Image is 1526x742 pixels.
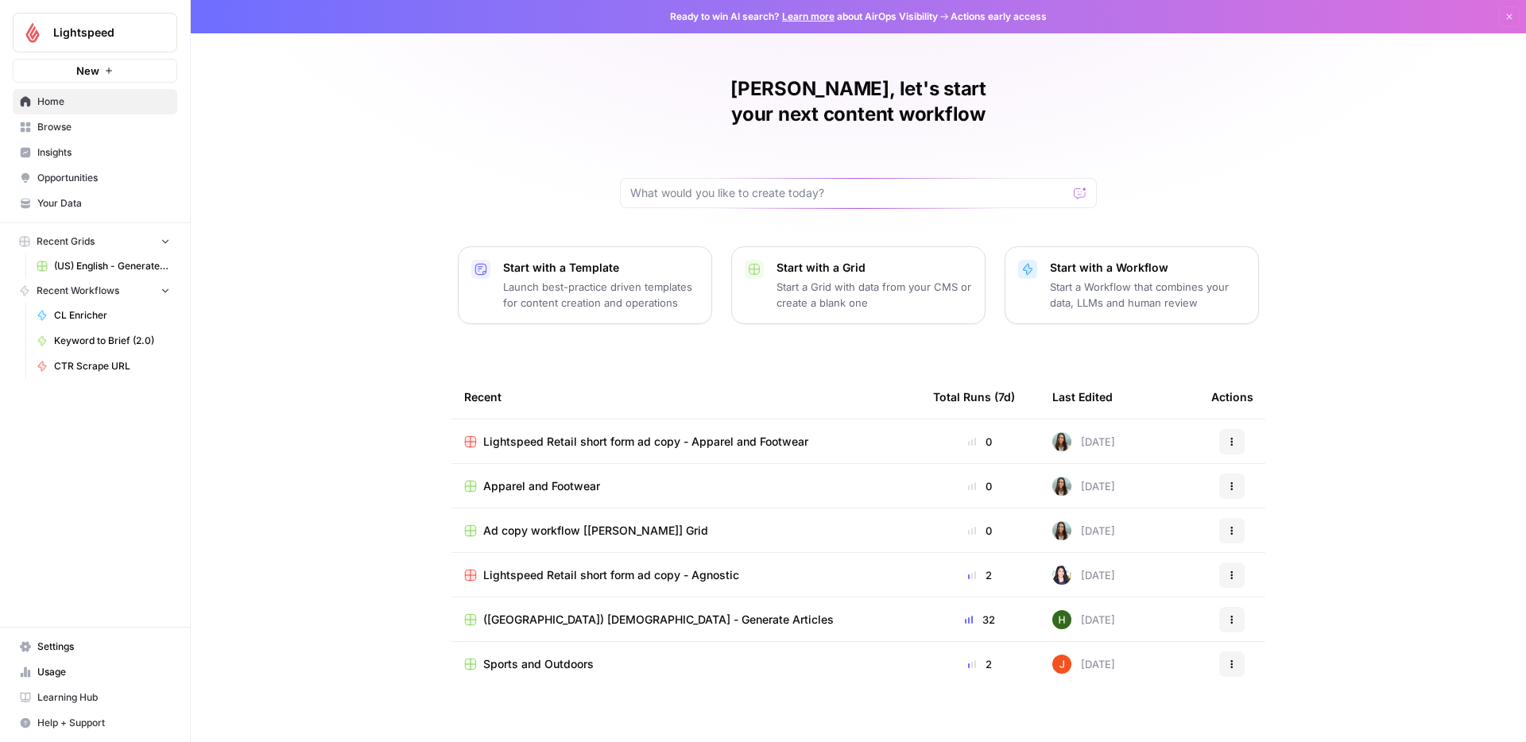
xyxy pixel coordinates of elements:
[37,640,170,654] span: Settings
[731,246,986,324] button: Start with a GridStart a Grid with data from your CMS or create a blank one
[1052,477,1115,496] div: [DATE]
[630,185,1067,201] input: What would you like to create today?
[503,279,699,311] p: Launch best-practice driven templates for content creation and operations
[1005,246,1259,324] button: Start with a WorkflowStart a Workflow that combines your data, LLMs and human review
[37,171,170,185] span: Opportunities
[464,375,908,419] div: Recent
[782,10,835,22] a: Learn more
[13,13,177,52] button: Workspace: Lightspeed
[933,375,1015,419] div: Total Runs (7d)
[54,334,170,348] span: Keyword to Brief (2.0)
[777,260,972,276] p: Start with a Grid
[18,18,47,47] img: Lightspeed Logo
[37,690,170,705] span: Learning Hub
[1052,655,1071,674] img: daalsg5r167gne1j760hy8wesa70
[29,303,177,328] a: CL Enricher
[464,656,908,672] a: Sports and Outdoors
[464,478,908,494] a: Apparel and Footwear
[13,230,177,253] button: Recent Grids
[951,10,1047,24] span: Actions early access
[483,656,594,672] span: Sports and Outdoors
[503,260,699,276] p: Start with a Template
[464,612,908,628] a: ([GEOGRAPHIC_DATA]) [DEMOGRAPHIC_DATA] - Generate Articles
[458,246,712,324] button: Start with a TemplateLaunch best-practice driven templates for content creation and operations
[1052,566,1115,585] div: [DATE]
[13,114,177,140] a: Browse
[37,145,170,160] span: Insights
[13,685,177,710] a: Learning Hub
[13,165,177,191] a: Opportunities
[1052,432,1071,451] img: 6c0mqo3yg1s9t43vyshj80cpl9tb
[1052,610,1071,629] img: 8c87fa9lbfqgy9g50y7q29s4xs59
[933,612,1027,628] div: 32
[13,191,177,216] a: Your Data
[670,10,938,24] span: Ready to win AI search? about AirOps Visibility
[54,359,170,373] span: CTR Scrape URL
[1052,375,1113,419] div: Last Edited
[777,279,972,311] p: Start a Grid with data from your CMS or create a blank one
[29,328,177,354] a: Keyword to Brief (2.0)
[1052,655,1115,674] div: [DATE]
[37,120,170,134] span: Browse
[483,523,708,539] span: Ad copy workflow [[PERSON_NAME]] Grid
[933,656,1027,672] div: 2
[37,95,170,109] span: Home
[13,59,177,83] button: New
[37,665,170,679] span: Usage
[933,434,1027,450] div: 0
[76,63,99,79] span: New
[54,259,170,273] span: (US) English - Generate Articles
[464,567,908,583] a: Lightspeed Retail short form ad copy - Agnostic
[53,25,149,41] span: Lightspeed
[620,76,1097,127] h1: [PERSON_NAME], let's start your next content workflow
[933,478,1027,494] div: 0
[483,478,600,494] span: Apparel and Footwear
[483,434,808,450] span: Lightspeed Retail short form ad copy - Apparel and Footwear
[1211,375,1253,419] div: Actions
[13,140,177,165] a: Insights
[1052,566,1071,585] img: wdke7mwtj0nxznpffym0k1wpceu2
[29,354,177,379] a: CTR Scrape URL
[37,716,170,730] span: Help + Support
[483,612,834,628] span: ([GEOGRAPHIC_DATA]) [DEMOGRAPHIC_DATA] - Generate Articles
[1052,610,1115,629] div: [DATE]
[933,567,1027,583] div: 2
[464,523,908,539] a: Ad copy workflow [[PERSON_NAME]] Grid
[37,234,95,249] span: Recent Grids
[13,634,177,659] a: Settings
[13,710,177,736] button: Help + Support
[37,196,170,211] span: Your Data
[13,89,177,114] a: Home
[54,308,170,323] span: CL Enricher
[483,567,739,583] span: Lightspeed Retail short form ad copy - Agnostic
[1050,279,1245,311] p: Start a Workflow that combines your data, LLMs and human review
[1052,521,1071,540] img: 6c0mqo3yg1s9t43vyshj80cpl9tb
[1052,521,1115,540] div: [DATE]
[13,659,177,685] a: Usage
[1052,432,1115,451] div: [DATE]
[1050,260,1245,276] p: Start with a Workflow
[29,253,177,279] a: (US) English - Generate Articles
[13,279,177,303] button: Recent Workflows
[933,523,1027,539] div: 0
[37,284,119,298] span: Recent Workflows
[464,434,908,450] a: Lightspeed Retail short form ad copy - Apparel and Footwear
[1052,477,1071,496] img: 6c0mqo3yg1s9t43vyshj80cpl9tb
